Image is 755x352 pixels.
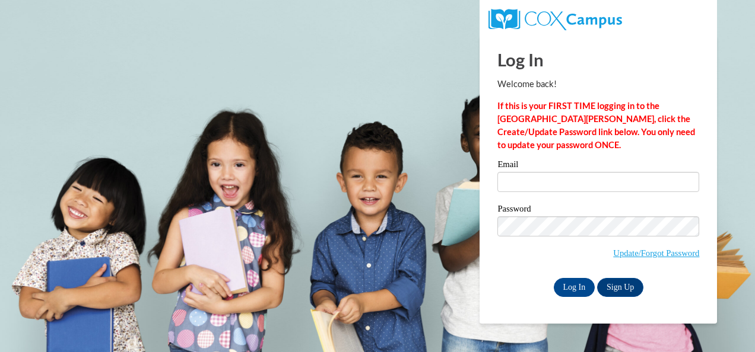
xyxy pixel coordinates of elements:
[554,278,595,297] input: Log In
[488,9,621,30] img: COX Campus
[497,78,699,91] p: Welcome back!
[597,278,643,297] a: Sign Up
[497,204,699,216] label: Password
[497,160,699,172] label: Email
[497,47,699,72] h1: Log In
[497,101,695,150] strong: If this is your FIRST TIME logging in to the [GEOGRAPHIC_DATA][PERSON_NAME], click the Create/Upd...
[613,248,699,258] a: Update/Forgot Password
